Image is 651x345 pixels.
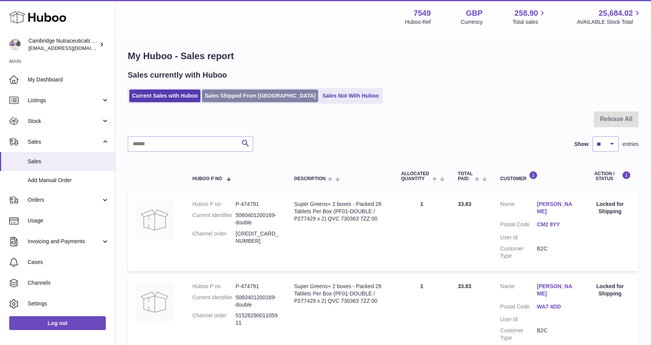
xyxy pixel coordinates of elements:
div: Cambridge Nutraceuticals Ltd [28,37,98,52]
div: Locked for Shipping [589,283,631,297]
div: Super Greens+ 2 boxes - Packed 28 Tablets Per Box (PF01-DOUBLE / P277429 x 2) QVC 730363 7ZZ 00 [294,283,386,305]
dt: Current identifier [192,212,235,226]
span: Total sales [512,18,547,26]
dt: Customer Type [500,327,537,342]
dd: B2C [537,245,574,260]
a: [PERSON_NAME] [537,201,574,215]
dt: Huboo P no [192,283,235,290]
a: [PERSON_NAME] [537,283,574,297]
label: Show [574,141,589,148]
a: 258.90 Total sales [512,8,547,26]
div: Super Greens+ 2 boxes - Packed 28 Tablets Per Box (PF01-DOUBLE / P277429 x 2) QVC 730363 7ZZ 00 [294,201,386,222]
h2: Sales currently with Huboo [128,70,227,80]
dt: Channel order [192,312,235,327]
dt: User Id [500,234,537,241]
dt: Current identifier [192,294,235,309]
dt: Postal Code [500,221,537,230]
dd: [CREDIT_CARD_NUMBER] [235,230,279,245]
a: CM2 8YY [537,221,574,228]
dd: P-474791 [235,283,279,290]
a: Log out [9,316,106,330]
div: Action / Status [589,171,631,181]
span: Usage [28,217,109,224]
dd: 5152629001105911 [235,312,279,327]
span: AVAILABLE Stock Total [577,18,642,26]
div: Currency [461,18,483,26]
div: Huboo Ref [405,18,431,26]
a: 25,684.02 AVAILABLE Stock Total [577,8,642,26]
dt: Huboo P no [192,201,235,208]
dd: 5060401200169-double [235,212,279,226]
dt: Customer Type [500,245,537,260]
span: Settings [28,300,109,307]
strong: 7549 [414,8,431,18]
dt: Name [500,283,537,299]
img: no-photo.jpg [135,283,174,321]
a: Sales Not With Huboo [320,90,381,102]
div: Locked for Shipping [589,201,631,215]
div: Customer [500,171,574,181]
span: Invoicing and Payments [28,238,101,245]
span: Stock [28,118,101,125]
td: 1 [393,193,450,271]
span: entries [623,141,639,148]
a: WA7 4DD [537,303,574,310]
span: Cases [28,259,109,266]
span: Total paid [458,171,473,181]
dt: Channel order [192,230,235,245]
span: [EMAIL_ADDRESS][DOMAIN_NAME] [28,45,113,51]
a: Current Sales with Huboo [129,90,200,102]
span: 25,684.02 [599,8,633,18]
img: qvc@camnutra.com [9,39,21,50]
span: Listings [28,97,101,104]
dt: Name [500,201,537,217]
span: Description [294,176,326,181]
dd: 5060401200169-double [235,294,279,309]
span: Orders [28,196,101,204]
span: 33.83 [458,201,471,207]
h1: My Huboo - Sales report [128,50,639,62]
dd: B2C [537,327,574,342]
dt: Postal Code [500,303,537,312]
span: Channels [28,279,109,287]
span: Huboo P no [192,176,222,181]
span: Add Manual Order [28,177,109,184]
span: 258.90 [514,8,538,18]
dt: User Id [500,316,537,323]
span: Sales [28,158,109,165]
span: 33.83 [458,283,471,289]
span: ALLOCATED Quantity [401,171,430,181]
strong: GBP [466,8,482,18]
a: Sales Shipped From [GEOGRAPHIC_DATA] [202,90,318,102]
span: Sales [28,138,101,146]
img: no-photo.jpg [135,201,174,239]
dd: P-474791 [235,201,279,208]
span: My Dashboard [28,76,109,83]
